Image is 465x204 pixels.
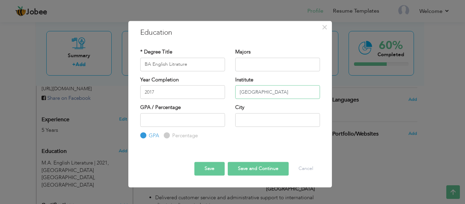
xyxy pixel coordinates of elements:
label: GPA [147,132,159,139]
label: * Degree Title [140,49,172,56]
label: Percentage [171,132,198,139]
button: Cancel [292,162,320,176]
h3: Education [140,28,320,38]
label: Year Completion [140,76,179,83]
span: × [322,21,327,33]
button: Save [194,162,225,176]
button: Save and Continue [228,162,289,176]
button: Close [319,22,330,33]
div: Add your educational degree. [42,144,128,189]
label: City [235,104,244,111]
label: Institute [235,76,253,83]
label: GPA / Percentage [140,104,181,111]
label: Majors [235,49,251,56]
